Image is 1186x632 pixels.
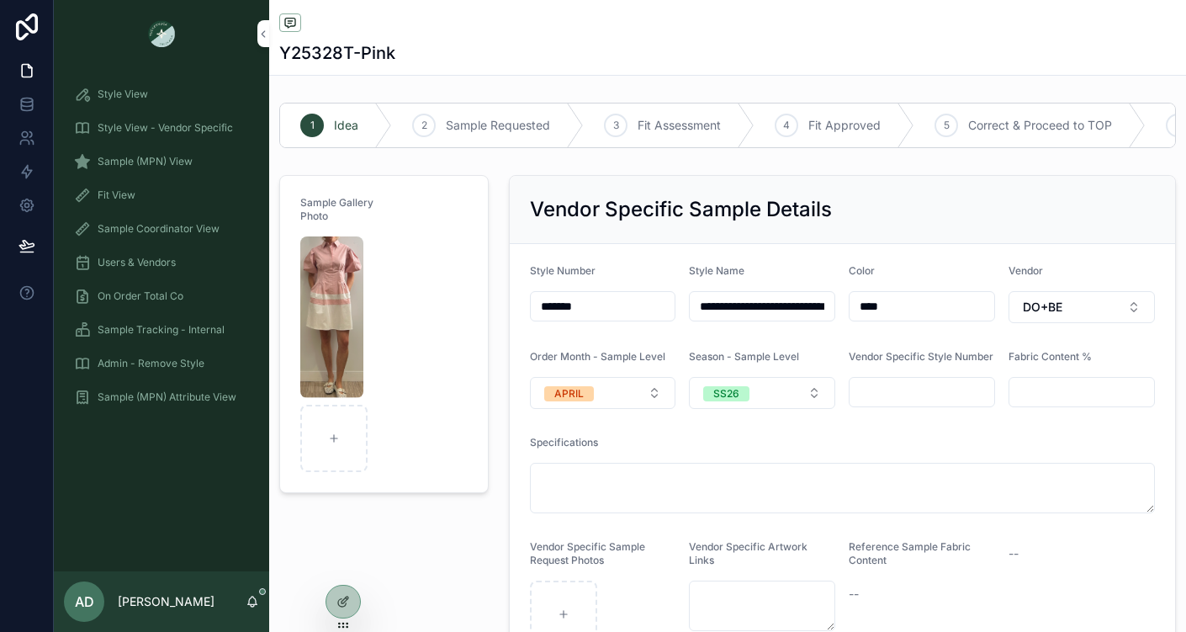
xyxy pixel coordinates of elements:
[310,119,315,132] span: 1
[118,593,214,610] p: [PERSON_NAME]
[1009,545,1019,562] span: --
[1009,264,1043,277] span: Vendor
[849,540,971,566] span: Reference Sample Fabric Content
[446,117,550,134] span: Sample Requested
[689,377,835,409] button: Select Button
[54,67,269,434] div: scrollable content
[638,117,721,134] span: Fit Assessment
[1009,350,1092,363] span: Fabric Content %
[98,155,193,168] span: Sample (MPN) View
[98,256,176,269] span: Users & Vendors
[64,113,259,143] a: Style View - Vendor Specific
[530,377,676,409] button: Select Button
[64,315,259,345] a: Sample Tracking - Internal
[1175,119,1181,132] span: 6
[98,88,148,101] span: Style View
[849,350,993,363] span: Vendor Specific Style Number
[64,348,259,379] a: Admin - Remove Style
[98,289,183,303] span: On Order Total Co
[64,382,259,412] a: Sample (MPN) Attribute View
[64,146,259,177] a: Sample (MPN) View
[98,357,204,370] span: Admin - Remove Style
[75,592,94,612] span: AD
[64,214,259,244] a: Sample Coordinator View
[98,189,135,202] span: Fit View
[530,436,598,449] span: Specifications
[64,281,259,311] a: On Order Total Co
[713,386,739,401] div: SS26
[530,264,596,277] span: Style Number
[300,236,363,398] img: Screenshot-2025-10-07-at-9.37.13-AM.png
[64,180,259,210] a: Fit View
[689,350,799,363] span: Season - Sample Level
[783,119,790,132] span: 4
[1023,299,1062,316] span: DO+BE
[689,540,807,566] span: Vendor Specific Artwork Links
[98,222,220,236] span: Sample Coordinator View
[148,20,175,47] img: App logo
[64,79,259,109] a: Style View
[530,196,832,223] h2: Vendor Specific Sample Details
[808,117,881,134] span: Fit Approved
[689,264,744,277] span: Style Name
[968,117,1112,134] span: Correct & Proceed to TOP
[530,350,665,363] span: Order Month - Sample Level
[98,121,233,135] span: Style View - Vendor Specific
[421,119,427,132] span: 2
[64,247,259,278] a: Users & Vendors
[554,386,584,401] div: APRIL
[944,119,950,132] span: 5
[98,390,236,404] span: Sample (MPN) Attribute View
[98,323,225,337] span: Sample Tracking - Internal
[849,586,859,603] span: --
[300,196,373,222] span: Sample Gallery Photo
[279,41,395,65] h1: Y25328T-Pink
[1009,291,1155,323] button: Select Button
[613,119,619,132] span: 3
[334,117,358,134] span: Idea
[530,540,645,566] span: Vendor Specific Sample Request Photos
[849,264,875,277] span: Color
